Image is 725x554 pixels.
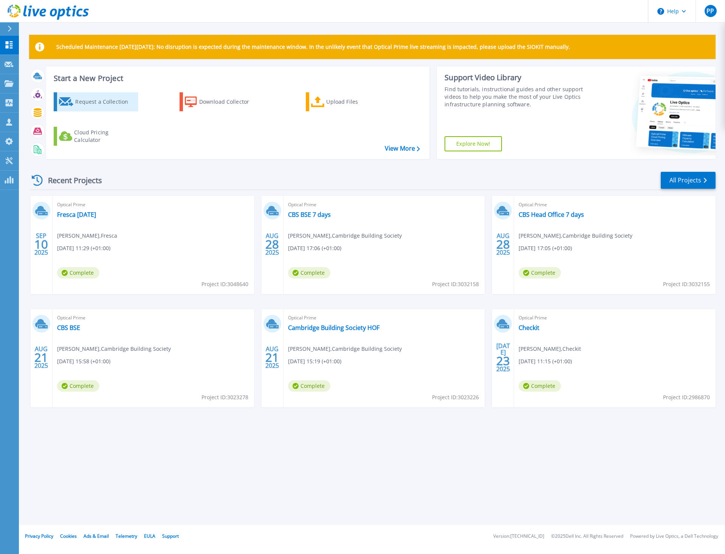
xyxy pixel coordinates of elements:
[385,145,420,152] a: View More
[519,324,539,331] a: Checkit
[288,201,480,209] span: Optical Prime
[57,380,99,392] span: Complete
[288,357,341,366] span: [DATE] 15:19 (+01:00)
[180,92,264,111] a: Download Collector
[432,393,479,401] span: Project ID: 3023226
[56,44,570,50] p: Scheduled Maintenance [DATE][DATE]: No disruption is expected during the maintenance window. In t...
[496,358,510,364] span: 23
[432,280,479,288] span: Project ID: 3032158
[60,533,77,539] a: Cookies
[663,280,710,288] span: Project ID: 3032155
[265,241,279,247] span: 28
[57,201,249,209] span: Optical Prime
[201,280,248,288] span: Project ID: 3048640
[288,380,330,392] span: Complete
[144,533,155,539] a: EULA
[288,345,402,353] span: [PERSON_NAME] , Cambridge Building Society
[34,230,48,258] div: SEP 2025
[519,345,581,353] span: [PERSON_NAME] , Checkit
[57,357,110,366] span: [DATE] 15:58 (+01:00)
[288,211,331,218] a: CBS BSE 7 days
[265,354,279,361] span: 21
[74,129,135,144] div: Cloud Pricing Calculator
[57,267,99,279] span: Complete
[116,533,137,539] a: Telemetry
[288,324,380,331] a: Cambridge Building Society HOF
[288,267,330,279] span: Complete
[57,324,80,331] a: CBS BSE
[34,344,48,371] div: AUG 2025
[306,92,390,111] a: Upload Files
[162,533,179,539] a: Support
[445,136,502,151] a: Explore Now!
[519,380,561,392] span: Complete
[663,393,710,401] span: Project ID: 2986870
[496,230,510,258] div: AUG 2025
[519,267,561,279] span: Complete
[57,345,171,353] span: [PERSON_NAME] , Cambridge Building Society
[25,533,53,539] a: Privacy Policy
[445,73,587,82] div: Support Video Library
[199,94,260,109] div: Download Collector
[57,244,110,252] span: [DATE] 11:29 (+01:00)
[496,241,510,247] span: 28
[34,354,48,361] span: 21
[706,8,714,14] span: PP
[34,241,48,247] span: 10
[57,211,96,218] a: Fresca [DATE]
[288,232,402,240] span: [PERSON_NAME] , Cambridge Building Society
[54,92,138,111] a: Request a Collection
[265,344,279,371] div: AUG 2025
[75,94,136,109] div: Request a Collection
[445,86,587,108] div: Find tutorials, instructional guides and other support videos to help you make the most of your L...
[29,171,112,190] div: Recent Projects
[54,74,420,82] h3: Start a New Project
[519,201,711,209] span: Optical Prime
[57,314,249,322] span: Optical Prime
[288,244,341,252] span: [DATE] 17:06 (+01:00)
[519,314,711,322] span: Optical Prime
[551,534,623,539] li: © 2025 Dell Inc. All Rights Reserved
[519,357,572,366] span: [DATE] 11:15 (+01:00)
[519,244,572,252] span: [DATE] 17:05 (+01:00)
[326,94,387,109] div: Upload Files
[630,534,718,539] li: Powered by Live Optics, a Dell Technology
[54,127,138,146] a: Cloud Pricing Calculator
[57,232,117,240] span: [PERSON_NAME] , Fresca
[496,344,510,371] div: [DATE] 2025
[265,230,279,258] div: AUG 2025
[493,534,544,539] li: Version: [TECHNICAL_ID]
[661,172,716,189] a: All Projects
[84,533,109,539] a: Ads & Email
[288,314,480,322] span: Optical Prime
[519,232,632,240] span: [PERSON_NAME] , Cambridge Building Society
[201,393,248,401] span: Project ID: 3023278
[519,211,584,218] a: CBS Head Office 7 days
